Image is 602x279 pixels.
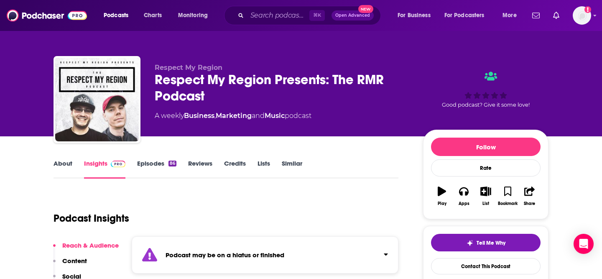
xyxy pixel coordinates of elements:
[584,6,591,13] svg: Add a profile image
[252,112,265,120] span: and
[431,138,541,156] button: Follow
[84,159,125,179] a: InsightsPodchaser Pro
[132,236,398,274] section: Click to expand status details
[482,201,489,206] div: List
[524,201,535,206] div: Share
[54,159,72,179] a: About
[453,181,474,211] button: Apps
[529,8,543,23] a: Show notifications dropdown
[431,159,541,177] div: Rate
[497,181,518,211] button: Bookmark
[392,9,441,22] button: open menu
[62,257,87,265] p: Content
[503,10,517,21] span: More
[475,181,497,211] button: List
[431,258,541,274] a: Contact This Podcast
[188,159,212,179] a: Reviews
[172,9,219,22] button: open menu
[573,6,591,25] img: User Profile
[54,212,129,225] h1: Podcast Insights
[398,10,431,21] span: For Business
[111,161,125,167] img: Podchaser Pro
[55,58,139,141] img: Respect My Region Presents: The RMR Podcast
[232,6,389,25] div: Search podcasts, credits, & more...
[358,5,373,13] span: New
[137,159,176,179] a: Episodes86
[138,9,167,22] a: Charts
[423,64,548,115] div: Good podcast? Give it some love!
[166,251,284,259] strong: Podcast may be on a hiatus or finished
[332,10,374,20] button: Open AdvancedNew
[574,234,594,254] div: Open Intercom Messenger
[155,64,222,72] span: Respect My Region
[573,6,591,25] button: Show profile menu
[439,9,497,22] button: open menu
[155,111,311,121] div: A weekly podcast
[265,112,285,120] a: Music
[309,10,325,21] span: ⌘ K
[459,201,469,206] div: Apps
[53,241,119,257] button: Reach & Audience
[104,10,128,21] span: Podcasts
[168,161,176,166] div: 86
[498,201,518,206] div: Bookmark
[519,181,541,211] button: Share
[7,8,87,23] img: Podchaser - Follow, Share and Rate Podcasts
[178,10,208,21] span: Monitoring
[467,240,473,246] img: tell me why sparkle
[477,240,505,246] span: Tell Me Why
[98,9,139,22] button: open menu
[224,159,246,179] a: Credits
[247,9,309,22] input: Search podcasts, credits, & more...
[216,112,252,120] a: Marketing
[335,13,370,18] span: Open Advanced
[442,102,530,108] span: Good podcast? Give it some love!
[62,241,119,249] p: Reach & Audience
[144,10,162,21] span: Charts
[550,8,563,23] a: Show notifications dropdown
[53,257,87,272] button: Content
[497,9,527,22] button: open menu
[282,159,302,179] a: Similar
[573,6,591,25] span: Logged in as SolComms
[184,112,214,120] a: Business
[438,201,446,206] div: Play
[444,10,485,21] span: For Podcasters
[258,159,270,179] a: Lists
[431,234,541,251] button: tell me why sparkleTell Me Why
[214,112,216,120] span: ,
[431,181,453,211] button: Play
